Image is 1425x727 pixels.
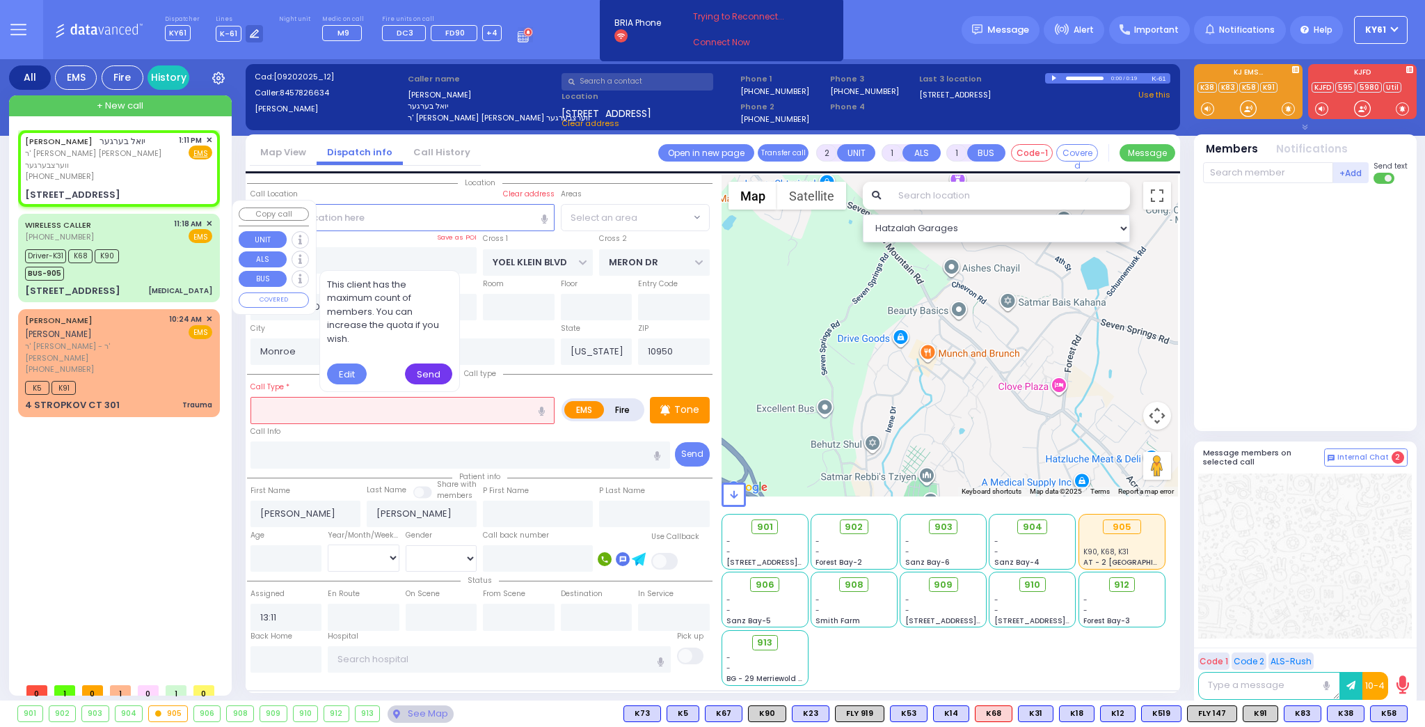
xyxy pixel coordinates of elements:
div: BLS [667,705,699,722]
a: K91 [1260,82,1277,93]
span: - [726,652,731,663]
div: K68 [975,705,1012,722]
div: 0:00 [1110,70,1123,86]
label: Floor [561,279,578,290]
span: K90 [95,249,119,263]
span: 8457826634 [280,87,329,98]
button: Drag Pegman onto the map to open Street View [1143,452,1171,480]
div: K90 [748,705,786,722]
span: FD90 [445,27,465,38]
span: EMS [189,229,212,243]
span: Message [987,23,1029,37]
span: - [905,547,909,557]
label: Last Name [367,485,406,496]
span: [PHONE_NUMBER] [25,231,94,242]
a: Use this [1138,89,1170,101]
label: Location [562,91,736,102]
a: 5980 [1357,82,1382,93]
div: K31 [1018,705,1053,722]
label: Destination [561,588,603,600]
div: EMS [55,65,97,90]
label: Caller name [408,73,557,85]
div: 905 [149,706,187,721]
span: M9 [337,27,349,38]
button: Transfer call [758,144,809,162]
span: AT - 2 [GEOGRAPHIC_DATA] [1083,557,1186,568]
button: Internal Chat 2 [1324,448,1408,467]
label: Turn off text [1374,171,1396,185]
input: Search hospital [328,646,671,673]
div: 905 [1103,519,1141,535]
span: Notifications [1219,24,1275,36]
span: - [815,605,820,616]
span: DC3 [397,27,413,38]
button: Toggle fullscreen view [1143,182,1171,210]
span: - [815,547,820,557]
a: History [148,65,189,90]
span: 909 [934,578,953,592]
span: 901 [757,520,773,534]
span: [PHONE_NUMBER] [25,171,94,182]
span: 11:18 AM [174,219,202,229]
span: Clear address [562,118,619,129]
span: [PERSON_NAME] [25,328,92,340]
label: Dispatcher [165,15,200,24]
label: Last 3 location [919,73,1045,85]
span: BG - 29 Merriewold S. [726,673,804,684]
div: 912 [324,706,349,721]
label: On Scene [406,588,440,600]
a: K38 [1197,82,1217,93]
span: Sanz Bay-5 [726,616,771,626]
div: 904 [116,706,143,721]
span: Location [458,178,502,188]
span: - [905,605,909,616]
a: Open this area in Google Maps (opens a new window) [725,478,771,497]
span: members [437,490,472,501]
div: BLS [623,705,661,722]
div: K14 [933,705,969,722]
div: BLS [1370,705,1408,722]
span: [STREET_ADDRESS][PERSON_NAME] [726,557,858,568]
div: FLY 919 [835,705,884,722]
label: Use Callback [651,531,699,542]
span: [PHONE_NUMBER] [25,363,94,375]
span: - [994,536,998,547]
span: K91 [51,381,76,395]
input: Search member [1203,162,1333,183]
div: BLS [1327,705,1364,722]
div: FLY 147 [1187,705,1237,722]
div: [STREET_ADDRESS] [25,188,120,202]
label: Lines [216,15,264,24]
div: K23 [792,705,829,722]
span: [STREET_ADDRESS][PERSON_NAME] [994,616,1126,626]
a: [PERSON_NAME] [25,315,93,326]
label: EMS [564,401,605,419]
span: BUS-905 [25,267,64,281]
div: BLS [792,705,829,722]
div: 901 [18,706,42,721]
span: - [726,605,731,616]
span: [STREET_ADDRESS][PERSON_NAME] [905,616,1037,626]
button: Code-1 [1011,144,1053,162]
span: KY61 [165,25,191,41]
div: K58 [1370,705,1408,722]
label: ZIP [638,323,648,334]
span: 903 [934,520,953,534]
label: Call back number [483,530,549,541]
span: BRIA Phone [614,17,661,29]
button: ALS [239,251,287,268]
button: BUS [239,271,287,288]
span: 1:11 PM [179,135,202,146]
a: Open in new page [658,144,754,162]
label: Call Info [250,426,280,437]
button: Show street map [729,182,777,210]
span: +4 [486,27,497,38]
a: Dispatch info [317,146,403,159]
label: In Service [638,588,674,600]
span: This client has the maximum count of members. You can increase the quota if you wish. [327,278,453,346]
label: P Last Name [599,485,645,497]
div: Edit [327,363,367,384]
div: K5 [667,705,699,722]
button: Code 2 [1232,652,1266,670]
button: Copy call [239,208,309,221]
